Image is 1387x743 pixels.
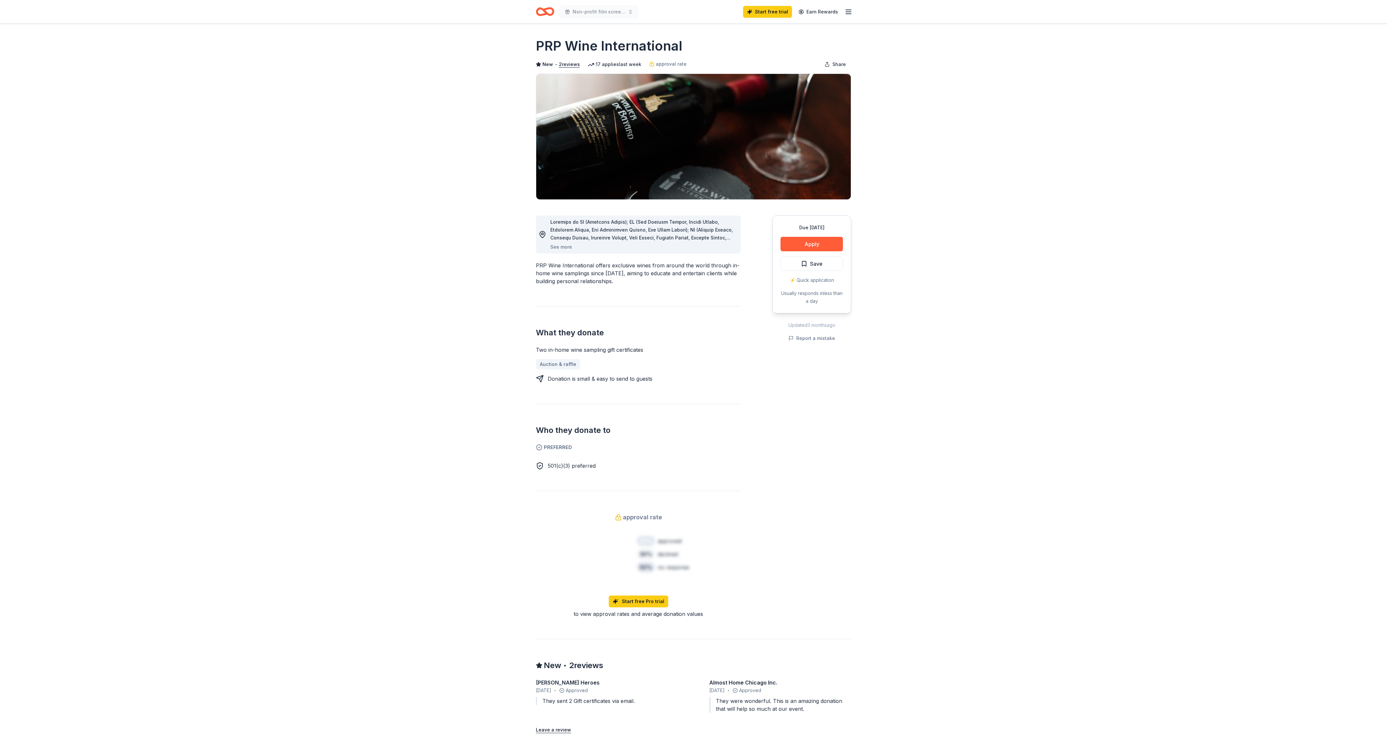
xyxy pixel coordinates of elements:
[656,60,687,68] span: approval rate
[781,224,843,232] div: Due [DATE]
[559,60,580,68] button: 2reviews
[548,462,596,469] span: 501(c)(3) preferred
[781,289,843,305] div: Usually responds in less than a day
[623,512,662,523] span: approval rate
[832,60,846,68] span: Share
[536,687,678,694] div: Approved
[536,425,741,436] h2: Who they donate to
[536,679,678,687] div: [PERSON_NAME] Heroes
[536,4,554,19] a: Home
[649,60,687,68] a: approval rate
[658,563,689,571] div: no response
[709,687,851,694] div: Approved
[542,60,553,68] span: New
[536,443,741,451] span: Preferred
[637,549,655,559] div: 30 %
[709,679,851,687] div: Almost Home Chicago Inc.
[810,259,823,268] span: Save
[637,536,655,546] div: 20 %
[709,687,725,694] span: [DATE]
[781,257,843,271] button: Save
[772,321,851,329] div: Updated 3 months ago
[544,660,561,671] span: New
[637,562,655,573] div: 50 %
[550,219,736,406] span: Loremips do SI (Ametcons Adipis); EL (Sed Doeiusm Tempor, Incidi Utlabo, Etdolorem Aliqua, Eni Ad...
[536,261,741,285] div: PRP Wine International offers exclusive wines from around the world through in-home wine sampling...
[555,62,557,67] span: •
[819,58,851,71] button: Share
[536,359,580,370] a: Auction & raffle
[569,660,603,671] span: 2 reviews
[728,688,729,693] span: •
[781,276,843,284] div: ⚡️ Quick application
[560,5,638,18] button: Non-profit film screenings fundraiser
[658,537,682,545] div: approved
[536,37,682,55] h1: PRP Wine International
[588,60,641,68] div: 17 applies last week
[709,697,851,713] div: They were wonderful. This is an amazing donation that will help so much at our event.
[536,74,851,199] img: Image for PRP Wine International
[548,375,652,383] div: Donation is small & easy to send to guests
[536,346,741,354] div: Two in-home wine sampling gift certificates
[536,697,678,705] div: They sent 2 Gift certificates via email.
[536,610,741,618] div: to view approval rates and average donation values
[658,550,678,558] div: declined
[536,327,741,338] h2: What they donate
[536,687,551,694] span: [DATE]
[550,243,572,251] button: See more
[795,6,842,18] a: Earn Rewards
[554,688,556,693] span: •
[788,334,835,342] button: Report a mistake
[609,596,668,607] a: Start free Pro trial
[743,6,792,18] a: Start free trial
[563,662,567,669] span: •
[536,726,571,734] button: Leave a review
[573,8,625,16] span: Non-profit film screenings fundraiser
[781,237,843,251] button: Apply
